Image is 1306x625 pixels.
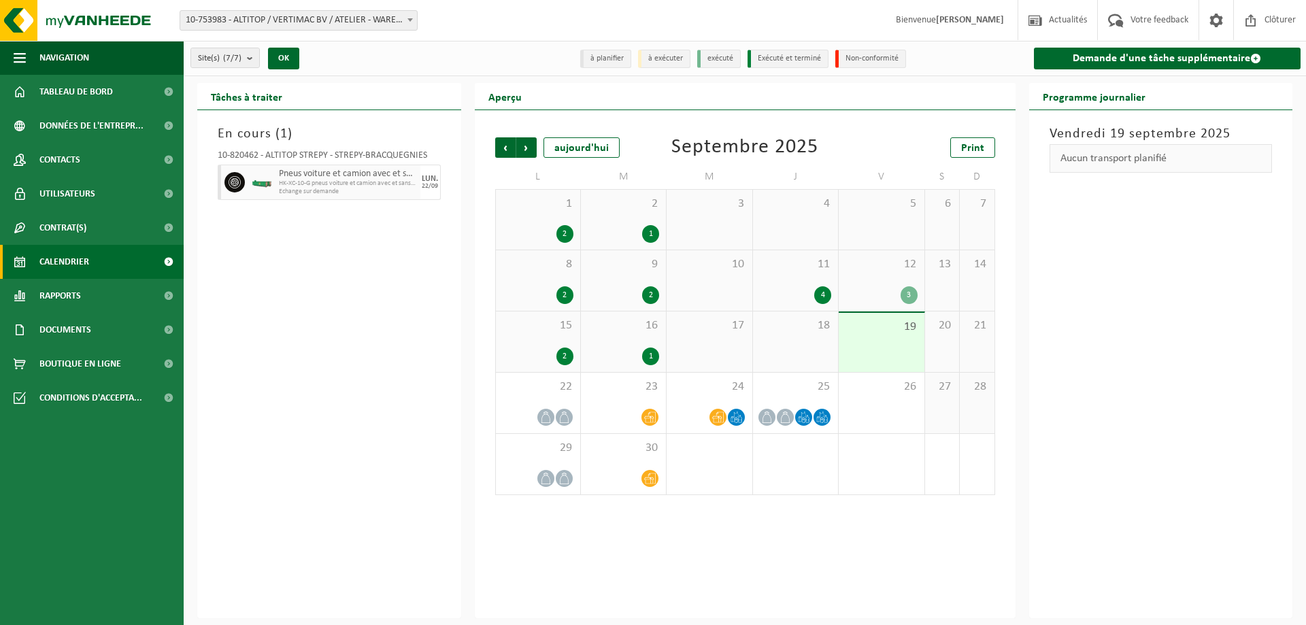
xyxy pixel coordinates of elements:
[673,197,745,212] span: 3
[673,257,745,272] span: 10
[760,379,831,394] span: 25
[588,441,659,456] span: 30
[748,50,828,68] li: Exécuté et terminé
[581,165,667,189] td: M
[218,124,441,144] h3: En cours ( )
[422,175,438,183] div: LUN.
[588,257,659,272] span: 9
[422,183,438,190] div: 22/09
[753,165,839,189] td: J
[673,318,745,333] span: 17
[39,41,89,75] span: Navigation
[503,441,573,456] span: 29
[39,109,144,143] span: Données de l'entrepr...
[39,143,80,177] span: Contacts
[588,318,659,333] span: 16
[180,11,417,30] span: 10-753983 - ALTITOP / VERTIMAC BV / ATELIER - WAREGEM
[252,178,272,188] img: HK-XC-10-GN-00
[845,257,917,272] span: 12
[967,318,987,333] span: 21
[936,15,1004,25] strong: [PERSON_NAME]
[1050,124,1273,144] h3: Vendredi 19 septembre 2025
[760,257,831,272] span: 11
[556,286,573,304] div: 2
[516,137,537,158] span: Suivant
[268,48,299,69] button: OK
[39,347,121,381] span: Boutique en ligne
[835,50,906,68] li: Non-conformité
[760,318,831,333] span: 18
[190,48,260,68] button: Site(s)(7/7)
[845,197,917,212] span: 5
[932,257,952,272] span: 13
[39,381,142,415] span: Conditions d'accepta...
[932,379,952,394] span: 27
[39,75,113,109] span: Tableau de bord
[697,50,741,68] li: exécuté
[961,143,984,154] span: Print
[495,137,516,158] span: Précédent
[39,177,95,211] span: Utilisateurs
[39,279,81,313] span: Rapports
[642,225,659,243] div: 1
[1034,48,1301,69] a: Demande d'une tâche supplémentaire
[280,127,288,141] span: 1
[667,165,752,189] td: M
[556,348,573,365] div: 2
[760,197,831,212] span: 4
[39,313,91,347] span: Documents
[556,225,573,243] div: 2
[218,151,441,165] div: 10-820462 - ALTITOP STRÉPY - STRÉPY-BRACQUEGNIES
[671,137,818,158] div: Septembre 2025
[198,48,241,69] span: Site(s)
[950,137,995,158] a: Print
[960,165,994,189] td: D
[967,379,987,394] span: 28
[642,286,659,304] div: 2
[1050,144,1273,173] div: Aucun transport planifié
[503,197,573,212] span: 1
[901,286,918,304] div: 3
[495,165,581,189] td: L
[1029,83,1159,109] h2: Programme journalier
[197,83,296,109] h2: Tâches à traiter
[814,286,831,304] div: 4
[39,211,86,245] span: Contrat(s)
[642,348,659,365] div: 1
[279,188,417,196] span: Echange sur demande
[503,318,573,333] span: 15
[845,320,917,335] span: 19
[223,54,241,63] count: (7/7)
[588,379,659,394] span: 23
[932,318,952,333] span: 20
[475,83,535,109] h2: Aperçu
[279,169,417,180] span: Pneus voiture et camion avec et sans jante en mélange
[279,180,417,188] span: HK-XC-10-G pneus voiture et camion avec et sans jante en mél
[180,10,418,31] span: 10-753983 - ALTITOP / VERTIMAC BV / ATELIER - WAREGEM
[543,137,620,158] div: aujourd'hui
[503,257,573,272] span: 8
[839,165,924,189] td: V
[967,197,987,212] span: 7
[925,165,960,189] td: S
[967,257,987,272] span: 14
[638,50,690,68] li: à exécuter
[503,379,573,394] span: 22
[845,379,917,394] span: 26
[580,50,631,68] li: à planifier
[932,197,952,212] span: 6
[673,379,745,394] span: 24
[39,245,89,279] span: Calendrier
[588,197,659,212] span: 2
